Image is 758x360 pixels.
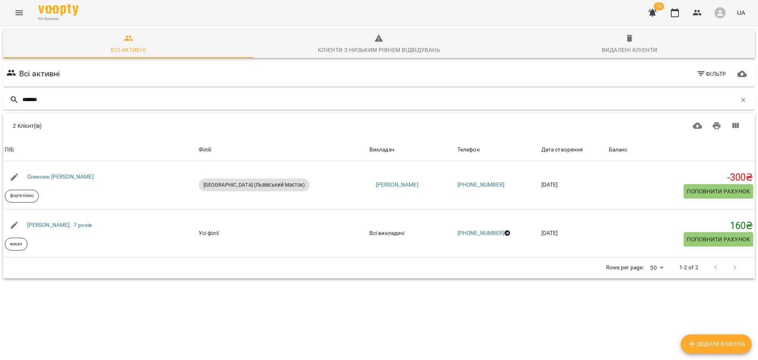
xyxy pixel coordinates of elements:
div: 2 Клієнт(ів) [13,122,365,130]
div: вокал [5,238,28,251]
h6: Всі активні [19,68,60,80]
span: Поповнити рахунок [687,235,750,244]
a: Олексюк [PERSON_NAME] [27,173,94,180]
div: ПІБ [5,145,14,155]
a: [PERSON_NAME], 7 років [27,222,92,228]
span: Телефон [457,145,538,155]
button: Menu [10,3,29,22]
button: Вигляд колонок [726,116,745,135]
div: Викладач [369,145,394,155]
button: Поповнити рахунок [684,232,753,247]
span: Фільтр [696,69,726,79]
div: Sort [369,145,394,155]
div: Sort [457,145,480,155]
button: Друк [707,116,726,135]
div: Sort [609,145,628,155]
h5: -300 ₴ [609,171,753,184]
span: 15 [654,2,664,10]
a: [PERSON_NAME] [376,181,419,189]
td: Всі викладачі [368,209,456,257]
div: 50 [647,262,666,274]
button: UA [734,5,748,20]
span: For Business [38,16,78,22]
div: Клієнти з низьким рівнем відвідувань [318,45,440,55]
p: 1-2 of 2 [679,264,698,272]
div: Видалені клієнти [602,45,657,55]
span: Баланс [609,145,753,155]
span: [GEOGRAPHIC_DATA] (Львівський Маєток) [199,181,309,189]
button: Фільтр [693,67,730,81]
div: Телефон [457,145,480,155]
div: Sort [541,145,583,155]
span: UA [737,8,745,17]
td: Усі філії [197,209,368,257]
button: Додати клієнта [681,334,752,354]
div: Баланс [609,145,628,155]
p: вокал [10,241,22,248]
div: Всі активні [111,45,146,55]
div: фортепіано [5,190,39,203]
a: [PHONE_NUMBER] [457,230,505,236]
a: [PHONE_NUMBER] [457,181,505,188]
div: Філіїї [199,145,366,155]
span: Поповнити рахунок [687,187,750,196]
span: Викладач [369,145,454,155]
div: Table Toolbar [3,113,755,139]
td: [DATE] [540,161,607,209]
td: [DATE] [540,209,607,257]
button: Поповнити рахунок [684,184,753,199]
div: Дата створення [541,145,583,155]
p: Rows per page: [606,264,644,272]
span: ПІБ [5,145,195,155]
p: фортепіано [10,193,34,199]
img: Voopty Logo [38,4,78,16]
h5: 160 ₴ [609,220,753,232]
span: Дата створення [541,145,606,155]
div: Sort [5,145,14,155]
button: Завантажити CSV [688,116,707,135]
